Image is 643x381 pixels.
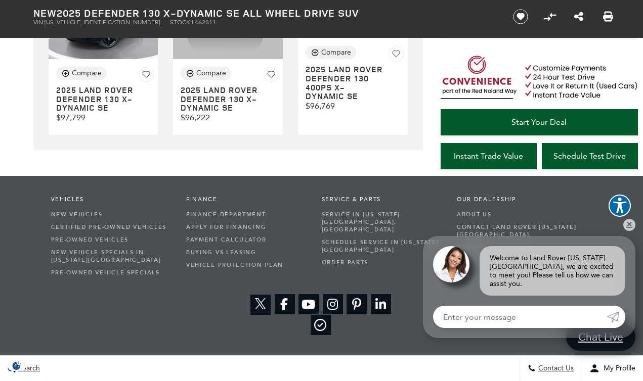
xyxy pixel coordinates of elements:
img: Agent profile photo [433,246,469,282]
a: Apply for Financing [186,221,307,233]
div: Compare [196,69,226,78]
a: Open Twitter in a new window [250,295,271,315]
p: $96,769 [306,101,404,111]
section: Click to Open Cookie Consent Modal [5,360,28,371]
span: L462811 [192,19,216,26]
button: Compare Vehicle [542,9,558,24]
span: Our Dealership [457,196,577,203]
iframe: YouTube video player [441,174,638,334]
h1: 2025 Defender 130 X-Dynamic SE All Wheel Drive SUV [33,8,496,19]
a: Order Parts [322,256,442,269]
button: Save vehicle [509,9,532,25]
a: Payment Calculator [186,233,307,246]
p: $96,222 [181,113,279,122]
span: VIN: [33,19,45,26]
a: New Vehicle Specials in [US_STATE][GEOGRAPHIC_DATA] [51,246,172,266]
a: Schedule Test Drive [542,143,638,169]
aside: Accessibility Help Desk [609,195,631,219]
span: Stock: [170,19,192,26]
span: Contact Us [536,364,574,373]
a: Buying vs Leasing [186,246,307,259]
a: 2025 LAND ROVER Defender 130 400PS X-Dynamic SE $96,769 [306,65,404,110]
span: Vehicles [51,196,172,203]
a: Open Linkedin in a new window [371,294,391,314]
span: Instant Trade Value [454,151,523,161]
a: Finance Department [186,208,307,221]
h3: 2025 LAND ROVER Defender 130 400PS X-Dynamic SE [306,65,384,101]
a: Open Instagram in a new window [323,294,343,314]
button: Open user profile menu [582,356,643,381]
a: Certified Pre-Owned Vehicles [51,221,172,233]
a: Start Your Deal [441,109,638,135]
a: Submit [607,306,625,328]
a: Vehicle Protection Plan [186,259,307,271]
a: Schedule Service in [US_STATE][GEOGRAPHIC_DATA] [322,236,442,256]
span: My Profile [599,364,635,373]
button: Explore your accessibility options [609,195,631,217]
div: Compare [321,48,351,57]
a: Contact Land Rover [US_STATE][GEOGRAPHIC_DATA] [457,221,577,241]
a: Pre-Owned Vehicle Specials [51,266,172,279]
a: 2025 LAND ROVER Defender 130 X-Dynamic SE $96,222 [181,86,279,122]
span: Schedule Test Drive [553,151,626,161]
a: Pre-Owned Vehicles [51,233,172,246]
a: Instant Trade Value [441,143,537,169]
a: Share this New 2025 Defender 130 X-Dynamic SE All Wheel Drive SUV [574,11,583,23]
span: Finance [186,196,307,203]
div: Welcome to Land Rover [US_STATE][GEOGRAPHIC_DATA], we are excited to meet you! Please tell us how... [480,246,625,296]
a: Open Youtube-play in a new window [298,294,319,314]
a: Open Facebook in a new window [275,294,295,314]
a: Open Pinterest-p in a new window [347,294,367,314]
span: Service & Parts [322,196,442,203]
a: Service in [US_STATE][GEOGRAPHIC_DATA], [GEOGRAPHIC_DATA] [322,208,442,236]
button: Compare Vehicle [306,46,356,59]
button: Save Vehicle [389,46,404,64]
span: [US_VEHICLE_IDENTIFICATION_NUMBER] [45,19,160,26]
a: Print this New 2025 Defender 130 X-Dynamic SE All Wheel Drive SUV [603,11,613,23]
input: Enter your message [433,306,607,328]
span: Start Your Deal [511,117,567,127]
a: New Vehicles [51,208,172,221]
strong: New [33,6,57,20]
button: Save Vehicle [264,67,279,84]
button: Compare Vehicle [181,67,231,80]
a: About Us [457,208,577,221]
img: Opt-Out Icon [5,360,28,371]
h3: 2025 LAND ROVER Defender 130 X-Dynamic SE [181,86,259,113]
